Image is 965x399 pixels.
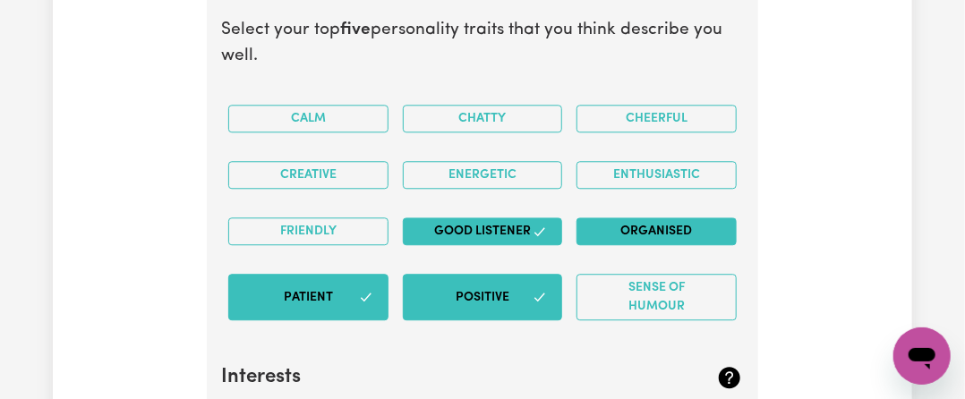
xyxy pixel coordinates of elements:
[576,105,737,132] button: Cheerful
[576,274,737,320] button: Sense of Humour
[403,274,563,320] button: Positive
[403,161,563,189] button: Energetic
[893,327,951,385] iframe: Button to launch messaging window
[576,217,737,245] button: Organised
[228,161,389,189] button: Creative
[228,105,389,132] button: Calm
[576,161,737,189] button: Enthusiastic
[228,274,389,320] button: Patient
[340,21,371,38] b: five
[403,105,563,132] button: Chatty
[403,217,563,245] button: Good Listener
[221,366,657,390] h2: Interests
[221,18,744,70] p: Select your top personality traits that you think describe you well.
[228,217,389,245] button: Friendly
